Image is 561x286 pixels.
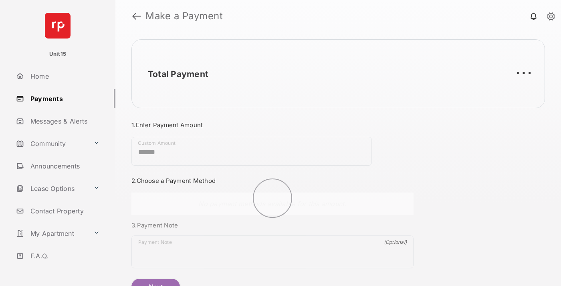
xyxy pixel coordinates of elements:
[148,69,208,79] h2: Total Payment
[131,221,414,229] h3: 3. Payment Note
[13,89,115,108] a: Payments
[13,179,90,198] a: Lease Options
[13,224,90,243] a: My Apartment
[13,201,115,221] a: Contact Property
[13,156,115,176] a: Announcements
[131,177,414,185] h3: 2. Choose a Payment Method
[13,134,90,153] a: Community
[13,246,115,266] a: F.A.Q.
[49,50,67,58] p: Unit15
[45,13,71,39] img: svg+xml;base64,PHN2ZyB4bWxucz0iaHR0cDovL3d3dy53My5vcmcvMjAwMC9zdmciIHdpZHRoPSI2NCIgaGVpZ2h0PSI2NC...
[13,112,115,131] a: Messages & Alerts
[131,121,414,129] h3: 1. Enter Payment Amount
[145,11,223,21] strong: Make a Payment
[13,67,115,86] a: Home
